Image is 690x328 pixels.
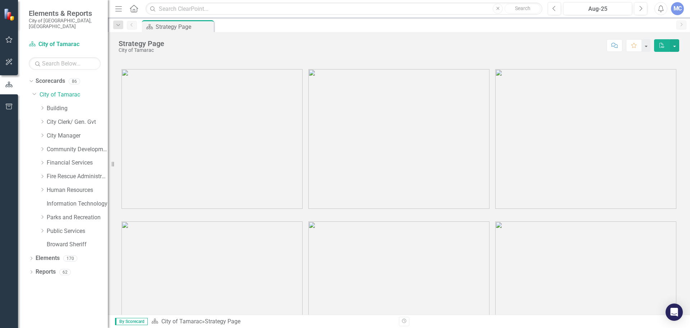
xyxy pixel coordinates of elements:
div: Strategy Page [156,22,212,31]
div: Strategy Page [119,40,164,48]
a: Building [47,104,108,113]
a: Broward Sheriff [47,241,108,249]
span: Elements & Reports [29,9,101,18]
a: Scorecards [36,77,65,85]
img: tamarac2%20v3.png [308,69,489,209]
a: City Clerk/ Gen. Gvt [47,118,108,126]
span: By Scorecard [115,318,148,325]
a: Fire Rescue Administration [47,172,108,181]
a: Information Technology [47,200,108,208]
button: Aug-25 [563,2,632,15]
a: Public Services [47,227,108,235]
a: City of Tamarac [40,91,108,99]
div: Aug-25 [566,5,630,13]
img: ClearPoint Strategy [4,8,16,21]
a: Parks and Recreation [47,214,108,222]
a: Reports [36,268,56,276]
a: Human Resources [47,186,108,194]
button: Search [505,4,540,14]
div: Open Intercom Messenger [666,304,683,321]
img: tamarac3%20v3.png [495,69,676,209]
small: City of [GEOGRAPHIC_DATA], [GEOGRAPHIC_DATA] [29,18,101,30]
input: Search ClearPoint... [146,3,542,15]
a: City Manager [47,132,108,140]
div: Strategy Page [205,318,240,325]
a: Community Development [47,145,108,154]
div: 170 [63,255,77,261]
div: » [151,318,394,326]
div: 62 [59,269,71,275]
a: City of Tamarac [161,318,202,325]
div: City of Tamarac [119,48,164,53]
a: Elements [36,254,60,262]
img: tamarac1%20v3.png [121,69,303,209]
div: 86 [69,78,80,84]
a: City of Tamarac [29,40,101,49]
input: Search Below... [29,57,101,70]
button: MC [671,2,684,15]
a: Financial Services [47,159,108,167]
span: Search [515,5,530,11]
